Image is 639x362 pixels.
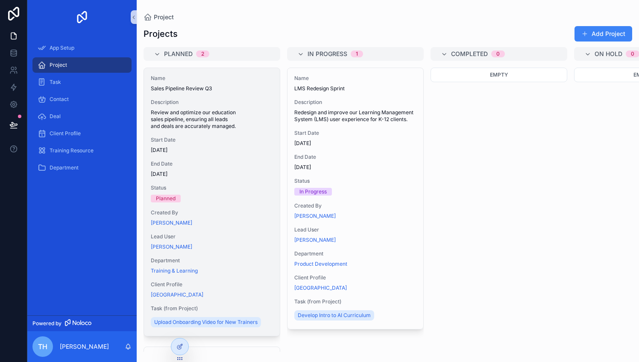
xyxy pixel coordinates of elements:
div: 0 [631,50,634,57]
span: TH [38,341,47,352]
a: Powered by [27,315,137,331]
span: Completed [451,50,488,58]
span: Name [294,75,416,82]
div: 1 [356,50,358,57]
a: Department [32,160,132,175]
span: Department [151,257,273,264]
a: NameLMS Redesign SprintDescriptionRedesign and improve our Learning Management System (LMS) user ... [287,68,424,329]
span: [DATE] [294,164,416,171]
a: Develop Intro to AI Curriculum [294,310,374,320]
span: Contact [50,96,69,103]
span: Department [50,164,79,171]
span: Task (from Project) [294,298,416,305]
span: [DATE] [151,147,273,154]
span: Lead User [294,226,416,233]
span: Powered by [32,320,62,327]
span: Project [50,62,67,68]
a: Deal [32,109,132,124]
a: Product Development [294,261,347,267]
span: Created By [294,202,416,209]
span: End Date [151,160,273,167]
span: Upload Onboarding Video for New Trainers [154,319,258,326]
a: Training & Learning [151,267,198,274]
span: LMS Redesign Sprint [294,85,416,92]
span: Start Date [294,130,416,136]
span: Empty [490,71,508,78]
span: Task [50,79,61,86]
span: Department [294,250,416,257]
span: Created By [151,209,273,216]
h1: Projects [144,28,178,40]
span: App Setup [50,45,74,51]
button: Add Project [575,26,632,42]
span: In Progress [308,50,347,58]
span: End Date [294,154,416,160]
a: [GEOGRAPHIC_DATA] [294,285,347,291]
span: On Hold [595,50,622,58]
span: Description [294,99,416,106]
span: Review and optimize our education sales pipeline, ensuring all leads and deals are accurately man... [151,109,273,130]
span: Client Profile [50,130,81,137]
span: Description [151,99,273,106]
a: [GEOGRAPHIC_DATA] [151,291,203,298]
a: App Setup [32,40,132,56]
span: [DATE] [151,171,273,178]
div: 2 [201,50,204,57]
span: Task (from Project) [151,305,273,312]
a: [PERSON_NAME] [294,237,336,243]
a: [PERSON_NAME] [151,243,192,250]
a: Project [32,57,132,73]
span: Develop Intro to AI Curriculum [298,312,371,319]
a: Upload Onboarding Video for New Trainers [151,317,261,327]
div: Planned [156,195,176,202]
span: Status [151,184,273,191]
div: scrollable content [27,34,137,187]
a: Client Profile [32,126,132,141]
span: Client Profile [151,281,273,288]
a: Training Resource [32,143,132,158]
span: Start Date [151,136,273,143]
img: App logo [75,10,89,24]
a: Project [144,13,174,21]
span: Project [154,13,174,21]
span: Name [151,75,273,82]
span: Sales Pipeline Review Q3 [151,85,273,92]
span: Status [294,178,416,184]
a: Contact [32,92,132,107]
a: [PERSON_NAME] [294,213,336,220]
span: Client Profile [294,274,416,281]
a: NameSales Pipeline Review Q3DescriptionReview and optimize our education sales pipeline, ensuring... [144,68,280,336]
p: [PERSON_NAME] [60,342,109,351]
span: Redesign and improve our Learning Management System (LMS) user experience for K-12 clients. [294,109,416,123]
span: Lead User [151,233,273,240]
a: Task [32,74,132,90]
div: In Progress [299,188,327,196]
span: Training Resource [50,147,94,154]
div: 0 [496,50,500,57]
span: Deal [50,113,61,120]
a: [PERSON_NAME] [151,220,192,226]
span: [DATE] [294,140,416,147]
span: Planned [164,50,193,58]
